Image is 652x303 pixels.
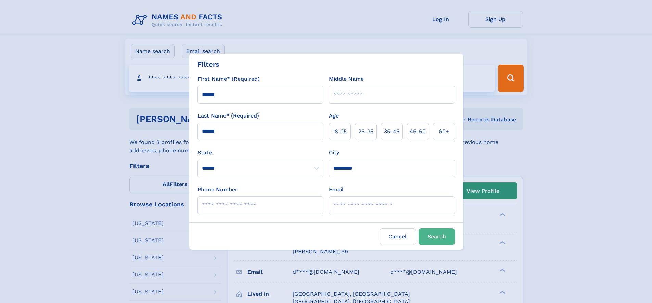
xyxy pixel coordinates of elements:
[358,127,373,136] span: 25‑35
[197,149,323,157] label: State
[329,75,364,83] label: Middle Name
[197,185,238,194] label: Phone Number
[380,228,416,245] label: Cancel
[197,59,219,69] div: Filters
[329,112,339,120] label: Age
[333,127,347,136] span: 18‑25
[197,75,260,83] label: First Name* (Required)
[439,127,449,136] span: 60+
[410,127,426,136] span: 45‑60
[329,185,344,194] label: Email
[329,149,339,157] label: City
[197,112,259,120] label: Last Name* (Required)
[419,228,455,245] button: Search
[384,127,399,136] span: 35‑45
